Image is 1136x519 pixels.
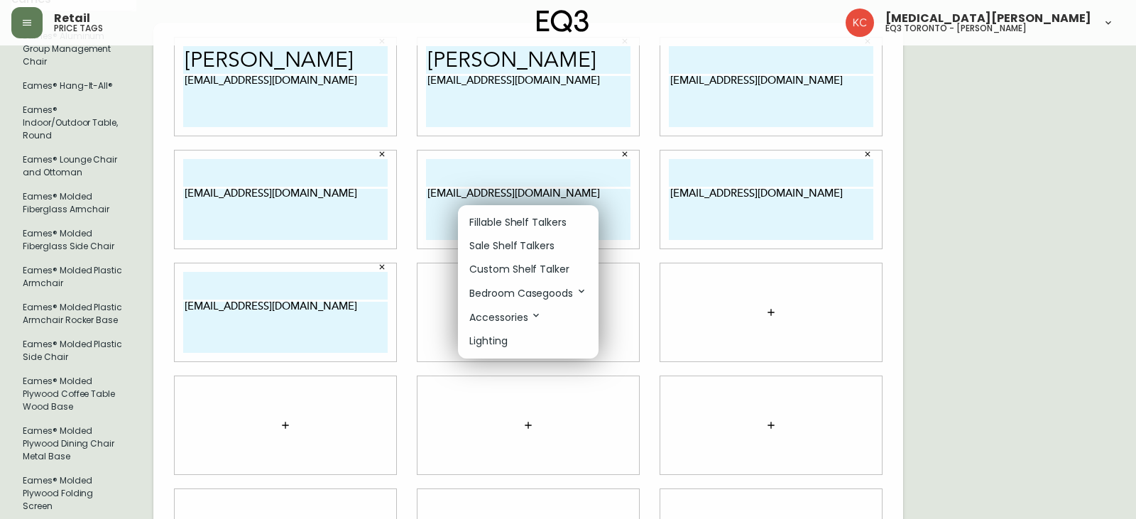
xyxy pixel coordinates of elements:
[469,310,542,325] p: Accessories
[469,334,508,349] p: Lighting
[469,285,587,301] p: Bedroom Casegoods
[469,239,555,253] p: Sale Shelf Talkers
[469,262,569,277] p: Custom Shelf Talker
[469,215,567,230] p: Fillable Shelf Talkers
